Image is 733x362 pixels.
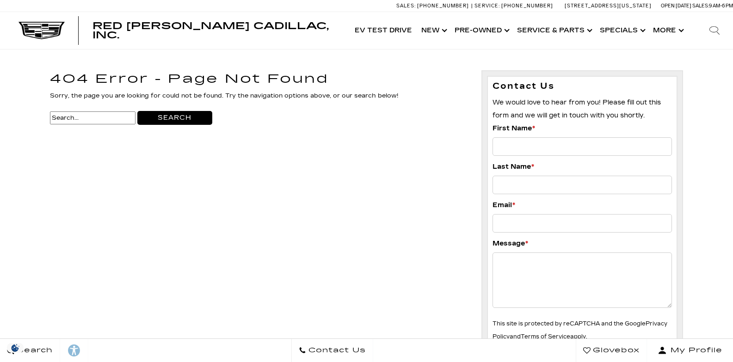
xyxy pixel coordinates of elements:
[92,21,341,40] a: Red [PERSON_NAME] Cadillac, Inc.
[501,3,553,9] span: [PHONE_NUMBER]
[648,12,687,49] button: More
[396,3,416,9] span: Sales:
[667,344,722,357] span: My Profile
[350,12,417,49] a: EV Test Drive
[576,339,647,362] a: Glovebox
[647,339,733,362] button: Open user profile menu
[709,3,733,9] span: 9 AM-6 PM
[396,3,471,8] a: Sales: [PHONE_NUMBER]
[5,343,26,353] img: Opt-Out Icon
[306,344,366,357] span: Contact Us
[291,339,373,362] a: Contact Us
[521,333,570,340] a: Terms of Service
[493,98,661,119] span: We would love to hear from you! Please fill out this form and we will get in touch with you shortly.
[417,12,450,49] a: New
[474,3,500,9] span: Service:
[493,320,667,340] small: This site is protected by reCAPTCHA and the Google and apply.
[5,343,26,353] section: Click to Open Cookie Consent Modal
[493,237,528,250] label: Message
[92,20,329,41] span: Red [PERSON_NAME] Cadillac, Inc.
[591,344,640,357] span: Glovebox
[661,3,691,9] span: Open [DATE]
[565,3,652,9] a: [STREET_ADDRESS][US_STATE]
[471,3,555,8] a: Service: [PHONE_NUMBER]
[493,160,534,173] label: Last Name
[137,111,213,125] input: Search
[417,3,469,9] span: [PHONE_NUMBER]
[493,199,515,212] label: Email
[512,12,595,49] a: Service & Parts
[50,73,468,86] h1: 404 Error - Page Not Found
[692,3,709,9] span: Sales:
[50,111,136,124] input: Search...
[14,344,53,357] span: Search
[450,12,512,49] a: Pre-Owned
[493,81,672,92] h3: Contact Us
[43,63,474,129] div: Sorry, the page you are looking for could not be found. Try the navigation options above, or our ...
[595,12,648,49] a: Specials
[493,122,535,135] label: First Name
[18,22,65,39] img: Cadillac Dark Logo with Cadillac White Text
